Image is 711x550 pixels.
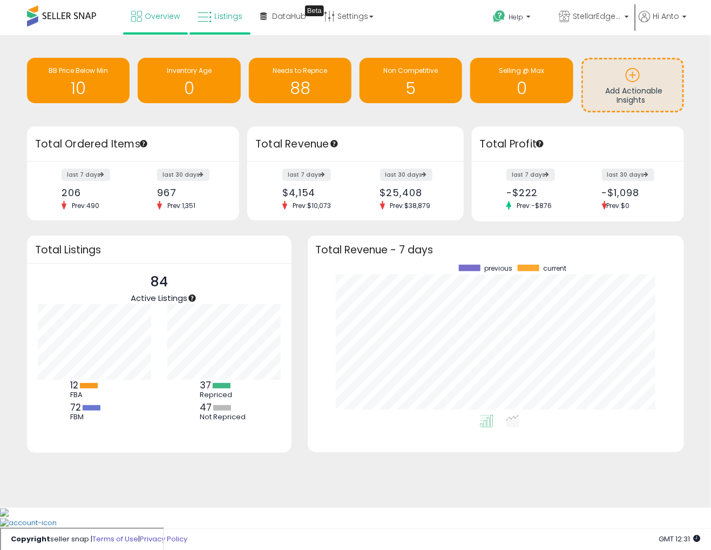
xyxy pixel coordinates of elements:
div: $25,408 [380,187,445,198]
div: FBM [70,413,119,421]
div: Tooltip anchor [329,139,339,149]
div: 967 [157,187,220,198]
span: Help [509,12,523,22]
label: last 30 days [380,169,432,181]
span: current [543,265,566,272]
i: Get Help [492,10,506,23]
div: $4,154 [282,187,347,198]
a: Non Competitive 5 [360,58,462,103]
h3: Total Revenue [255,137,456,152]
span: Prev: $38,879 [385,201,436,210]
div: Tooltip anchor [187,293,197,303]
a: BB Price Below Min 10 [27,58,130,103]
a: Inventory Age 0 [138,58,240,103]
p: 84 [131,272,187,292]
span: Listings [214,11,242,22]
a: Hi Anto [639,11,687,35]
label: last 7 days [62,169,110,181]
b: 72 [70,401,81,414]
h1: 0 [143,79,235,97]
span: Hi Anto [653,11,679,22]
b: 37 [200,379,211,392]
b: 47 [200,401,212,414]
a: Needs to Reprice 88 [249,58,351,103]
span: StellarEdgeInc [573,11,621,22]
span: Prev: 490 [66,201,105,210]
div: 206 [62,187,125,198]
div: Repriced [200,391,248,399]
label: last 7 days [506,169,555,181]
div: FBA [70,391,119,399]
h1: 88 [254,79,346,97]
div: Tooltip anchor [305,5,324,16]
span: Add Actionable Insights [605,85,662,106]
span: Prev: -$876 [511,201,557,210]
div: Not Repriced [200,413,248,421]
div: Tooltip anchor [139,139,148,149]
span: Overview [145,11,180,22]
span: Active Listings [131,292,187,304]
div: -$1,098 [602,187,665,198]
h3: Total Ordered Items [35,137,231,152]
h1: 0 [476,79,567,97]
label: last 30 days [602,169,654,181]
a: Add Actionable Insights [583,59,682,111]
label: last 30 days [157,169,209,181]
a: Help [484,2,549,35]
label: last 7 days [282,169,331,181]
span: Prev: 1,351 [162,201,201,210]
span: Non Competitive [384,66,438,75]
h3: Total Revenue - 7 days [316,246,676,254]
span: Inventory Age [167,66,212,75]
span: Needs to Reprice [273,66,327,75]
span: BB Price Below Min [49,66,108,75]
a: Selling @ Max 0 [470,58,573,103]
div: Tooltip anchor [535,139,545,149]
span: DataHub [272,11,306,22]
span: Prev: $10,073 [287,201,336,210]
h1: 5 [365,79,457,97]
b: 12 [70,379,78,392]
h1: 10 [32,79,124,97]
span: Selling @ Max [499,66,544,75]
span: Prev: $0 [607,201,630,210]
h3: Total Listings [35,246,283,254]
span: previous [484,265,512,272]
h3: Total Profit [480,137,676,152]
div: -$222 [506,187,570,198]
